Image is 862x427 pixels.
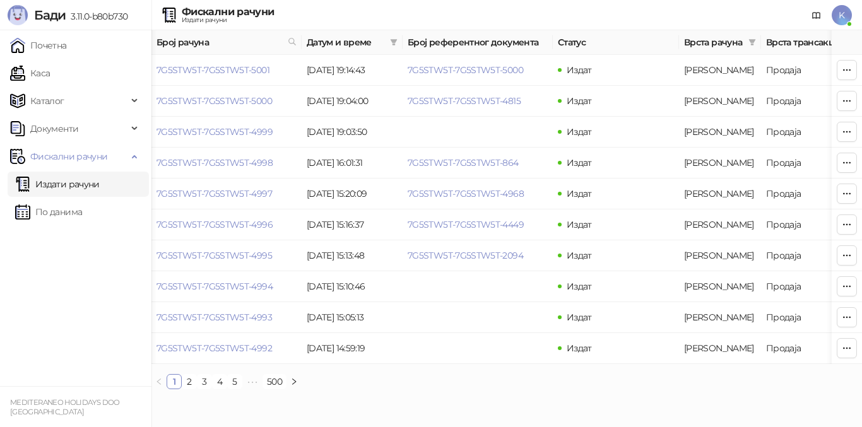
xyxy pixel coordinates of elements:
td: 7G5STW5T-7G5STW5T-5001 [151,55,302,86]
td: [DATE] 15:13:48 [302,240,403,271]
td: [DATE] 16:01:31 [302,148,403,178]
a: Документација [806,5,827,25]
td: Аванс [679,178,761,209]
span: K [832,5,852,25]
td: Аванс [679,302,761,333]
td: Аванс [679,148,761,178]
td: [DATE] 19:04:00 [302,86,403,117]
div: Фискални рачуни [182,7,274,17]
a: 7G5STW5T-7G5STW5T-4449 [408,219,524,230]
a: 7G5STW5T-7G5STW5T-4815 [408,95,521,107]
th: Број рачуна [151,30,302,55]
a: 7G5STW5T-7G5STW5T-5000 [156,95,272,107]
small: MEDITERANEO HOLIDAYS DOO [GEOGRAPHIC_DATA] [10,398,120,416]
a: 1 [167,375,181,389]
a: 4 [213,375,227,389]
li: 3 [197,374,212,389]
td: 7G5STW5T-7G5STW5T-4999 [151,117,302,148]
td: Аванс [679,209,761,240]
a: 7G5STW5T-7G5STW5T-5000 [408,64,523,76]
span: right [290,378,298,385]
span: Издат [567,95,592,107]
a: 2 [182,375,196,389]
span: Врста трансакције [766,35,851,49]
td: 7G5STW5T-7G5STW5T-4995 [151,240,302,271]
a: Каса [10,61,50,86]
li: 500 [263,374,286,389]
td: [DATE] 15:16:37 [302,209,403,240]
td: Аванс [679,271,761,302]
a: 7G5STW5T-7G5STW5T-864 [408,157,519,168]
th: Број референтног документа [403,30,553,55]
img: Logo [8,5,28,25]
th: Врста рачуна [679,30,761,55]
a: 7G5STW5T-7G5STW5T-4996 [156,219,273,230]
a: 7G5STW5T-7G5STW5T-4995 [156,250,272,261]
span: ••• [242,374,263,389]
a: 3 [198,375,211,389]
td: Аванс [679,86,761,117]
a: 7G5STW5T-7G5STW5T-5001 [156,64,269,76]
a: 7G5STW5T-7G5STW5T-4993 [156,312,272,323]
li: 2 [182,374,197,389]
td: 7G5STW5T-7G5STW5T-4992 [151,333,302,364]
td: [DATE] 19:14:43 [302,55,403,86]
span: Издат [567,281,592,292]
span: Издат [567,157,592,168]
li: Следећих 5 Страна [242,374,263,389]
li: 4 [212,374,227,389]
a: Почетна [10,33,67,58]
li: Претходна страна [151,374,167,389]
td: 7G5STW5T-7G5STW5T-4996 [151,209,302,240]
td: Аванс [679,333,761,364]
span: Издат [567,188,592,199]
span: Фискални рачуни [30,144,107,169]
a: 7G5STW5T-7G5STW5T-4998 [156,157,273,168]
span: 3.11.0-b80b730 [66,11,127,22]
th: Статус [553,30,679,55]
span: Издат [567,250,592,261]
li: 5 [227,374,242,389]
td: Аванс [679,55,761,86]
span: Документи [30,116,78,141]
td: [DATE] 14:59:19 [302,333,403,364]
td: Аванс [679,117,761,148]
span: filter [387,33,400,52]
td: 7G5STW5T-7G5STW5T-4994 [151,271,302,302]
td: [DATE] 15:10:46 [302,271,403,302]
a: 7G5STW5T-7G5STW5T-4997 [156,188,272,199]
td: 7G5STW5T-7G5STW5T-4993 [151,302,302,333]
a: 7G5STW5T-7G5STW5T-4994 [156,281,273,292]
a: 5 [228,375,242,389]
td: [DATE] 15:20:09 [302,178,403,209]
td: 7G5STW5T-7G5STW5T-4998 [151,148,302,178]
a: Издати рачуни [15,172,100,197]
div: Издати рачуни [182,17,274,23]
td: [DATE] 19:03:50 [302,117,403,148]
td: [DATE] 15:05:13 [302,302,403,333]
td: 7G5STW5T-7G5STW5T-5000 [151,86,302,117]
span: Врста рачуна [684,35,743,49]
span: left [155,378,163,385]
span: Број рачуна [156,35,283,49]
a: 7G5STW5T-7G5STW5T-2094 [408,250,523,261]
span: Издат [567,64,592,76]
span: Датум и време [307,35,385,49]
a: 500 [263,375,286,389]
span: filter [748,38,756,46]
a: 7G5STW5T-7G5STW5T-4968 [408,188,524,199]
span: Издат [567,312,592,323]
span: Бади [34,8,66,23]
li: 1 [167,374,182,389]
button: right [286,374,302,389]
span: Издат [567,126,592,137]
a: 7G5STW5T-7G5STW5T-4992 [156,342,272,354]
a: По данима [15,199,82,225]
td: 7G5STW5T-7G5STW5T-4997 [151,178,302,209]
span: filter [746,33,759,52]
td: Аванс [679,240,761,271]
span: Издат [567,342,592,354]
span: filter [390,38,398,46]
span: Издат [567,219,592,230]
span: Каталог [30,88,64,114]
